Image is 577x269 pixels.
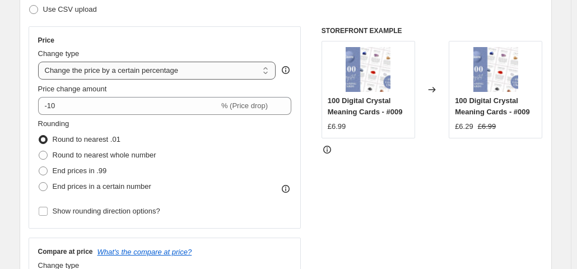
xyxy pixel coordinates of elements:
img: 100-digital-crystal-cards-009-746477_80x.jpg [346,47,390,92]
div: help [280,64,291,76]
span: 100 Digital Crystal Meaning Cards - #009 [328,96,403,116]
span: Rounding [38,119,69,128]
span: End prices in a certain number [53,182,151,191]
span: Show rounding direction options? [53,207,160,215]
button: What's the compare at price? [97,248,192,256]
h6: STOREFRONT EXAMPLE [322,26,543,35]
input: -15 [38,97,219,115]
span: Price change amount [38,85,107,93]
span: Round to nearest whole number [53,151,156,159]
div: £6.29 [455,121,473,132]
strike: £6.99 [478,121,496,132]
span: Change type [38,49,80,58]
h3: Compare at price [38,247,93,256]
h3: Price [38,36,54,45]
img: 100-digital-crystal-cards-009-746477_80x.jpg [473,47,518,92]
span: Round to nearest .01 [53,135,120,143]
span: End prices in .99 [53,166,107,175]
span: Use CSV upload [43,5,97,13]
span: 100 Digital Crystal Meaning Cards - #009 [455,96,530,116]
span: % (Price drop) [221,101,268,110]
div: £6.99 [328,121,346,132]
